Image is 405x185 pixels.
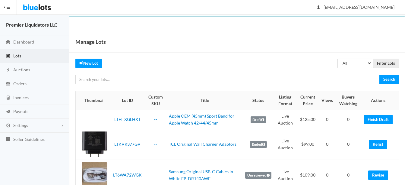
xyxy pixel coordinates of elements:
th: Actions [361,91,399,110]
td: 0 [319,129,335,160]
td: $99.00 [296,129,319,160]
td: 0 [335,129,361,160]
a: createNew Lot [75,59,102,68]
td: Live Auction [274,129,296,160]
span: Seller Guidelines [13,137,45,142]
span: Auctions [13,67,30,72]
td: 0 [335,110,361,129]
a: Relist [369,140,387,149]
th: Current Price [296,91,319,110]
ion-icon: calculator [5,95,11,101]
th: Listing Format [274,91,296,110]
label: Unreviewed [245,172,271,179]
th: Buyers Watching [335,91,361,110]
a: LTKVR377GV [114,141,141,147]
td: 0 [319,110,335,129]
a: -- [154,141,157,147]
input: Search [379,75,399,84]
input: Filter Lots [373,59,399,68]
ion-icon: speedometer [5,40,11,45]
span: Payouts [13,109,28,114]
ion-icon: cash [5,81,11,87]
th: Status [243,91,274,110]
ion-icon: paper plane [5,109,11,115]
th: Lot ID [110,91,145,110]
a: Apple OEM (45mm) Sport Band for Apple Watch 42/44/45mm [169,113,234,125]
a: TCL Original Wall Charger Adaptors [169,141,236,147]
th: Title [166,91,243,110]
span: Orders [13,81,27,86]
span: Lots [13,53,21,58]
a: -- [154,117,157,122]
ion-icon: clipboard [5,54,11,59]
th: Views [319,91,335,110]
ion-icon: cog [5,123,11,129]
span: [EMAIL_ADDRESS][DOMAIN_NAME] [317,5,394,10]
a: -- [154,172,157,177]
td: Live Auction [274,110,296,129]
ion-icon: person [315,5,321,11]
ion-icon: flash [5,67,11,73]
a: Revise [368,170,388,180]
span: Invoices [13,95,29,100]
a: Finish Draft [364,115,393,124]
label: Ended [250,141,267,148]
a: LTHTXGLHXT [114,117,141,122]
input: Search your lots... [75,75,380,84]
td: $125.00 [296,110,319,129]
ion-icon: list box [5,137,11,142]
th: Thumbnail [76,91,110,110]
span: Dashboard [13,39,34,44]
h1: Manage Lots [75,37,106,46]
strong: Premier Liquidators LLC [6,22,58,28]
ion-icon: create [79,61,83,65]
span: Settings [13,123,28,128]
label: Draft [251,116,266,123]
a: LT6WA72WGK [113,172,142,177]
th: Custom SKU [145,91,166,110]
a: Samsung Original USB-C Cables in White EP-DR140AWE [169,169,233,181]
